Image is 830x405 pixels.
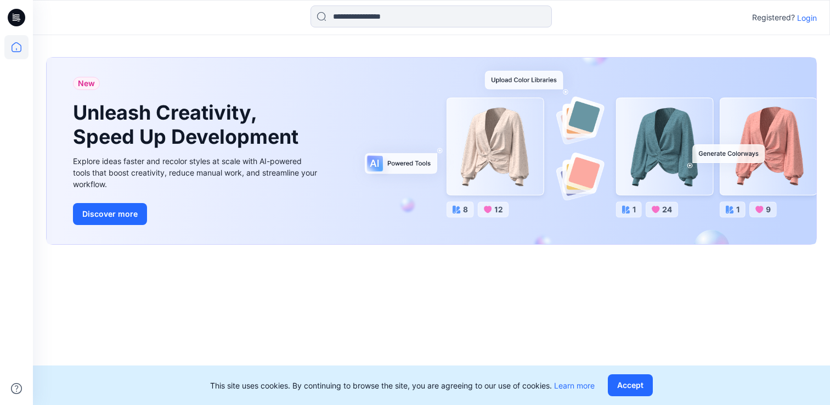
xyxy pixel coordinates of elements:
p: Registered? [752,11,795,24]
p: This site uses cookies. By continuing to browse the site, you are agreeing to our use of cookies. [210,380,595,391]
a: Discover more [73,203,320,225]
p: Login [797,12,817,24]
button: Accept [608,374,653,396]
div: Explore ideas faster and recolor styles at scale with AI-powered tools that boost creativity, red... [73,155,320,190]
h1: Unleash Creativity, Speed Up Development [73,101,303,148]
button: Discover more [73,203,147,225]
span: New [78,77,95,90]
a: Learn more [554,381,595,390]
